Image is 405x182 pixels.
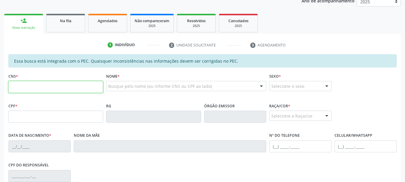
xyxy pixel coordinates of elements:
[8,72,18,81] label: CNS
[8,25,39,30] div: Nova marcação
[269,140,332,152] input: (__) _____-_____
[8,131,51,140] label: Data de nascimento
[8,161,49,170] label: CPF do responsável
[271,113,313,119] span: Selecione a Raça/cor
[135,18,169,23] span: Não compareceram
[228,18,249,23] span: Cancelados
[108,42,113,48] div: 1
[8,140,71,152] input: __/__/____
[135,24,169,28] div: 2025
[181,24,211,28] div: 2025
[106,101,111,111] label: RG
[98,18,118,23] span: Agendados
[74,131,100,140] label: Nome da mãe
[20,17,27,24] div: person_add
[335,131,372,140] label: Celular/WhatsApp
[8,170,71,182] input: ___.___.___-__
[204,101,235,111] label: Órgão emissor
[115,42,135,48] div: Indivíduo
[106,72,120,81] label: Nome
[187,18,206,23] span: Resolvidos
[108,83,212,89] span: Busque pelo nome (ou informe CNS ou CPF ao lado)
[269,101,290,111] label: Raça/cor
[269,131,300,140] label: Nº do Telefone
[60,18,71,23] span: Na fila
[8,101,17,111] label: CPF
[8,54,397,67] div: Essa busca está integrada com o PEC. Quaisquer inconsistências nas informações devem ser corrigid...
[223,24,253,28] div: 2025
[271,83,304,89] span: Selecione o sexo
[269,72,281,81] label: Sexo
[335,140,397,152] input: (__) _____-_____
